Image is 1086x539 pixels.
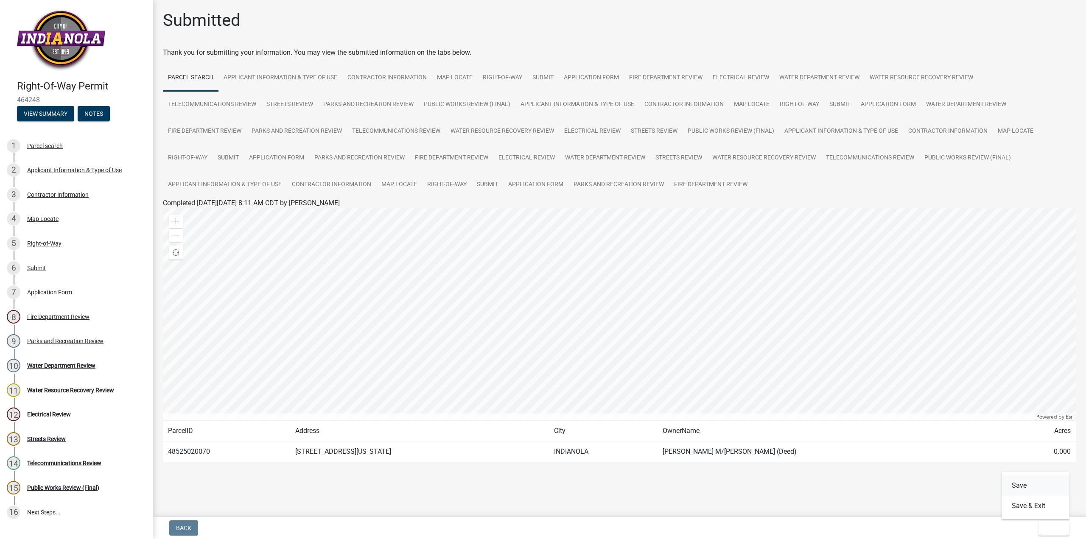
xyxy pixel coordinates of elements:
span: Exit [1045,525,1058,531]
a: Esri [1066,414,1074,420]
td: [STREET_ADDRESS][US_STATE] [290,441,549,462]
div: 8 [7,310,20,324]
a: Right-of-Way [422,171,472,198]
td: Acres [1010,421,1076,441]
a: Parks and Recreation Review [309,145,410,172]
div: 2 [7,163,20,177]
a: Parks and Recreation Review [318,91,419,118]
button: View Summary [17,106,74,121]
div: 5 [7,237,20,250]
a: Applicant Information & Type of Use [218,64,342,92]
a: Streets Review [261,91,318,118]
div: Water Resource Recovery Review [27,387,114,393]
a: Submit [527,64,559,92]
div: Thank you for submitting your information. You may view the submitted information on the tabs below. [163,47,1076,58]
div: Telecommunications Review [27,460,101,466]
td: Address [290,421,549,441]
div: 10 [7,359,20,372]
a: Telecommunications Review [347,118,445,145]
a: Contractor Information [342,64,432,92]
div: Map Locate [27,216,59,222]
div: 15 [7,481,20,494]
div: Parcel search [27,143,63,149]
a: Map Locate [729,91,775,118]
a: Public Works Review (Final) [919,145,1016,172]
a: Water Resource Recovery Review [707,145,821,172]
a: Electrical Review [708,64,774,92]
div: 3 [7,188,20,201]
a: Applicant Information & Type of Use [779,118,903,145]
div: Water Department Review [27,363,95,369]
a: Public Works Review (Final) [683,118,779,145]
div: 9 [7,334,20,348]
a: Applicant Information & Type of Use [515,91,639,118]
div: 11 [7,383,20,397]
a: Water Resource Recovery Review [445,118,559,145]
a: Right-of-Way [775,91,824,118]
td: City [549,421,658,441]
a: Right-of-Way [478,64,527,92]
td: ParcelID [163,421,290,441]
a: Map Locate [993,118,1038,145]
div: 13 [7,432,20,446]
button: Save [1002,475,1069,496]
a: Right-of-Way [163,145,213,172]
td: OwnerName [658,421,1010,441]
a: Parks and Recreation Review [568,171,669,198]
div: Application Form [27,289,72,295]
td: INDIANOLA [549,441,658,462]
div: 7 [7,285,20,299]
a: Fire Department Review [669,171,753,198]
div: Exit [1002,472,1069,519]
a: Map Locate [376,171,422,198]
div: Applicant Information & Type of Use [27,167,122,173]
a: Application Form [503,171,568,198]
button: Save & Exit [1002,496,1069,516]
span: Completed [DATE][DATE] 8:11 AM CDT by [PERSON_NAME] [163,199,340,207]
a: Electrical Review [493,145,560,172]
h1: Submitted [163,10,241,31]
a: Water Department Review [774,64,865,92]
div: Public Works Review (Final) [27,485,99,491]
button: Notes [78,106,110,121]
a: Submit [472,171,503,198]
a: Fire Department Review [410,145,493,172]
div: 6 [7,261,20,275]
wm-modal-confirm: Notes [78,111,110,117]
a: Parcel search [163,64,218,92]
div: Right-of-Way [27,240,62,246]
a: Water Resource Recovery Review [865,64,978,92]
div: Electrical Review [27,411,71,417]
div: Contractor Information [27,192,89,198]
div: 4 [7,212,20,226]
td: 48525020070 [163,441,290,462]
a: Applicant Information & Type of Use [163,171,287,198]
h4: Right-Of-Way Permit [17,80,146,92]
a: Water Department Review [560,145,650,172]
div: Submit [27,265,46,271]
a: Parks and Recreation Review [246,118,347,145]
div: Zoom out [169,228,183,242]
wm-modal-confirm: Summary [17,111,74,117]
a: Submit [824,91,856,118]
a: Streets Review [650,145,707,172]
a: Submit [213,145,244,172]
span: 464248 [17,96,136,104]
a: Telecommunications Review [163,91,261,118]
div: Streets Review [27,436,66,442]
a: Contractor Information [639,91,729,118]
div: Parks and Recreation Review [27,338,104,344]
div: 1 [7,139,20,153]
a: Map Locate [432,64,478,92]
a: Streets Review [626,118,683,145]
a: Application Form [856,91,921,118]
div: 16 [7,505,20,519]
span: Back [176,525,191,531]
a: Public Works Review (Final) [419,91,515,118]
a: Contractor Information [903,118,993,145]
a: Electrical Review [559,118,626,145]
td: [PERSON_NAME] M/[PERSON_NAME] (Deed) [658,441,1010,462]
div: Zoom in [169,215,183,228]
a: Telecommunications Review [821,145,919,172]
div: Powered by [1034,413,1076,420]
